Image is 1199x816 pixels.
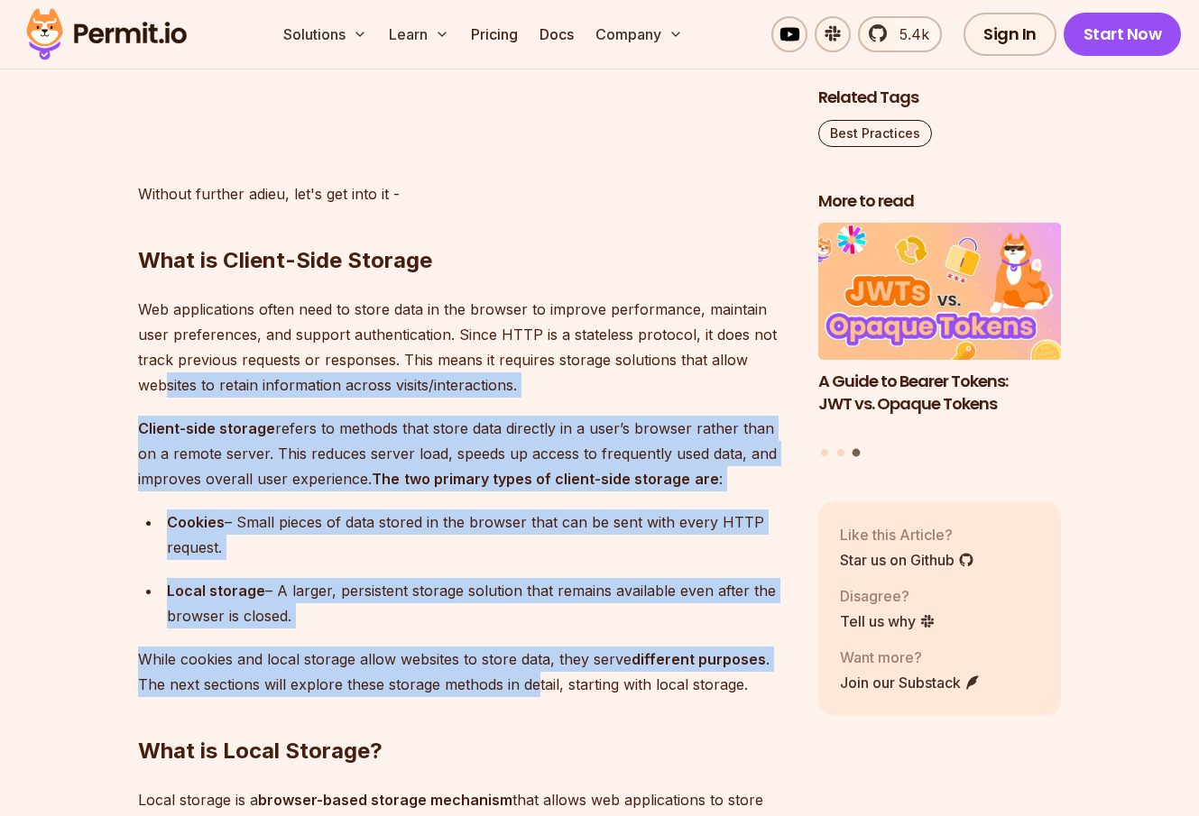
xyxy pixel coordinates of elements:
[964,13,1056,56] a: Sign In
[138,181,789,206] p: Without further adieu, let's get into it -
[840,549,974,571] a: Star us on Github
[138,297,789,398] p: Web applications often need to store data in the browser to improve performance, maintain user pr...
[258,791,512,809] strong: browser-based storage mechanism
[853,449,861,457] button: Go to slide 3
[858,16,942,52] a: 5.4k
[372,470,400,488] strong: The
[138,174,789,275] h2: What is Client-Side Storage
[1064,13,1182,56] a: Start Now
[138,416,789,491] p: refers to methods that store data directly in a user’s browser rather than on a remote server. Th...
[276,16,374,52] button: Solutions
[167,578,789,628] div: – A larger, persistent storage solution that remains available even after the browser is closed.
[837,449,844,456] button: Go to slide 2
[167,509,789,560] div: – Small pieces of data stored in the browser that can be sent with every HTTP request.
[695,470,719,488] strong: are
[404,470,690,488] strong: two primary types of client-side storage
[818,120,932,147] a: Best Practices
[818,190,1062,213] h2: More to read
[138,646,789,697] p: While cookies and local storage allow websites to store data, they serve . The next sections will...
[840,585,936,607] p: Disagree?
[840,672,981,693] a: Join our Substack
[464,16,525,52] a: Pricing
[588,16,690,52] button: Company
[818,87,1062,109] h2: Related Tags
[840,610,936,632] a: Tell us why
[632,650,766,668] strong: different purposes
[818,224,1062,460] div: Posts
[382,16,457,52] button: Learn
[840,524,974,546] p: Like this Article?
[818,224,1062,361] img: A Guide to Bearer Tokens: JWT vs. Opaque Tokens
[167,582,265,600] strong: Local storage
[138,419,275,437] strong: Client-side storage
[818,371,1062,416] h3: A Guide to Bearer Tokens: JWT vs. Opaque Tokens
[18,4,195,65] img: Permit logo
[818,224,1062,438] li: 3 of 3
[167,513,225,531] strong: Cookies
[138,665,789,766] h2: What is Local Storage?
[840,646,981,668] p: Want more?
[821,449,828,456] button: Go to slide 1
[889,23,929,45] span: 5.4k
[532,16,581,52] a: Docs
